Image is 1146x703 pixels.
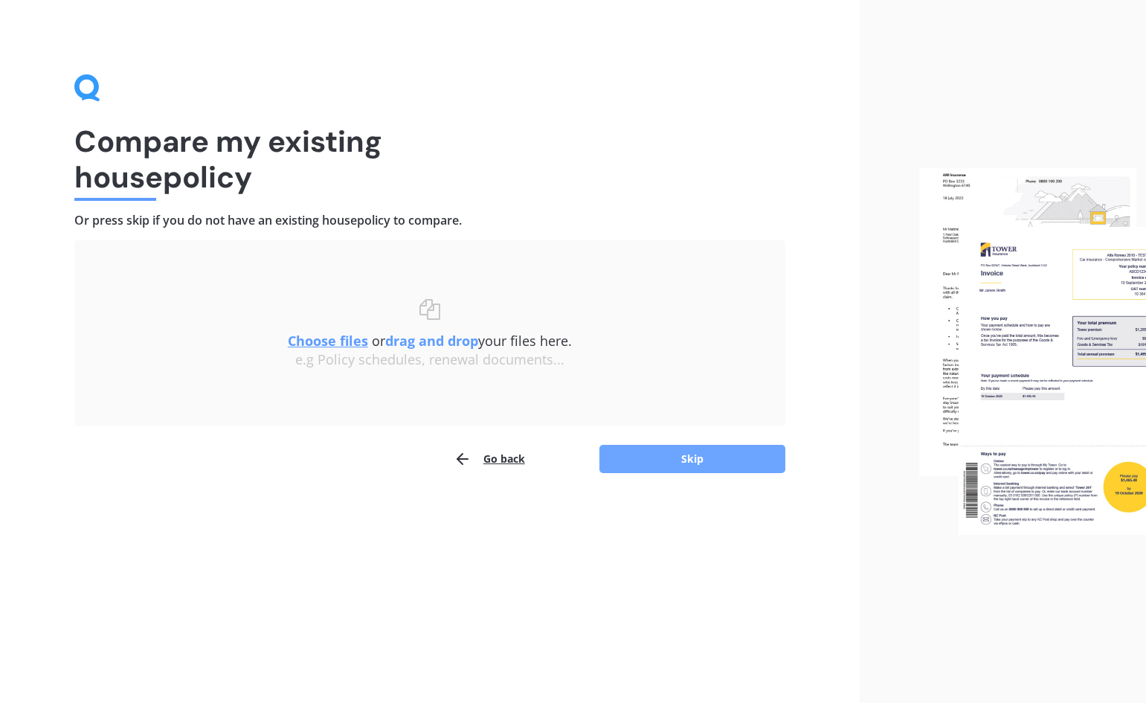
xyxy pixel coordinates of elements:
u: Choose files [288,332,368,350]
button: Go back [454,444,525,474]
b: drag and drop [385,332,478,350]
button: Skip [599,445,785,473]
div: e.g Policy schedules, renewal documents... [104,352,756,368]
h4: Or press skip if you do not have an existing house policy to compare. [74,213,785,228]
span: or your files here. [288,332,572,350]
img: files.webp [919,168,1146,535]
h1: Compare my existing house policy [74,123,785,195]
